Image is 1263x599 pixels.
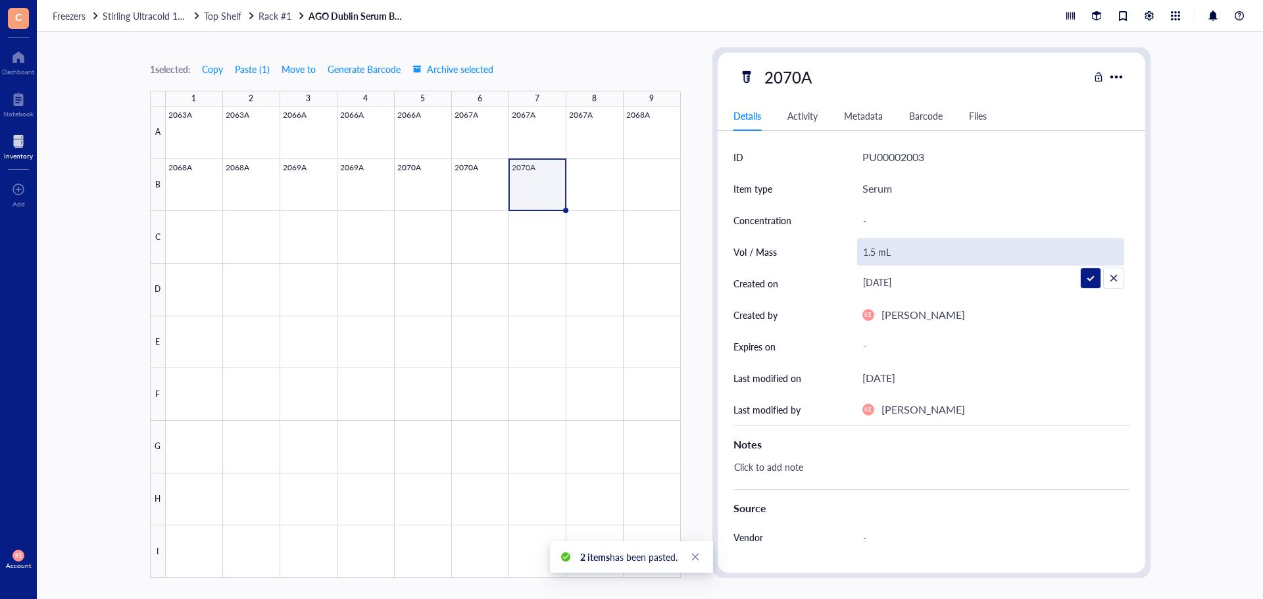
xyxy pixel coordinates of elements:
div: E [150,316,166,369]
div: A [150,107,166,159]
div: Serum [862,180,892,197]
div: - [857,335,1124,358]
b: 2 items [580,550,610,563]
div: Click to add note [728,458,1124,489]
div: Notebook [3,110,34,118]
a: Inventory [4,131,33,160]
span: KE [864,406,872,413]
span: Top Shelf [204,9,241,22]
span: close [691,552,700,562]
button: Archive selected [412,59,494,80]
span: KE [864,312,872,318]
div: 4 [363,90,368,107]
span: Move to [282,64,316,74]
div: 1 [191,90,196,107]
div: 9 [649,90,654,107]
div: Add [12,200,25,208]
div: B [150,159,166,212]
div: PU00002003 [862,149,924,166]
button: Move to [281,59,316,80]
div: Created by [733,308,778,322]
a: Stirling Ultracold 105UE [103,10,201,22]
span: Stirling Ultracold 105UE [103,9,200,22]
div: 8 [592,90,597,107]
div: 1 selected: [150,62,191,76]
div: 2 [249,90,253,107]
div: Barcode [909,108,943,123]
div: 7 [535,90,539,107]
div: Vendor [733,530,763,544]
div: Activity [787,108,818,123]
div: Created on [733,276,778,291]
div: G [150,421,166,473]
span: Rack #1 [259,9,291,22]
a: Close [688,550,703,564]
div: [DATE] [862,370,895,387]
div: Files [969,108,987,123]
div: ID [733,150,743,164]
span: Copy [202,64,223,74]
div: F [150,368,166,421]
div: Last modified on [733,371,801,385]
a: Top ShelfRack #1 [204,10,306,22]
div: Notes [733,437,1129,452]
div: Details [733,108,761,123]
div: Last modified by [733,402,801,417]
a: Freezers [53,10,100,22]
div: Concentration [733,213,791,228]
div: 5 [420,90,425,107]
div: Vol / Mass [733,245,777,259]
span: has been pasted. [580,550,678,563]
span: KE [15,552,22,559]
div: [PERSON_NAME] [881,306,965,323]
span: Generate Barcode [328,64,401,74]
div: Dashboard [2,68,35,76]
div: Account [6,562,32,569]
div: - [857,206,1124,234]
div: - [857,523,1124,551]
button: Paste (1) [234,59,270,80]
div: 3 [306,90,310,107]
div: 6 [478,90,482,107]
a: Dashboard [2,47,35,76]
button: Copy [201,59,224,80]
a: AGO Dublin Serum Box #3 [309,10,407,22]
div: Expires on [733,339,776,354]
div: H [150,473,166,526]
div: C [150,211,166,264]
div: Reference [733,562,774,576]
div: [PERSON_NAME] [881,401,965,418]
div: Source [733,500,1129,516]
div: 2070A [758,63,818,91]
div: Inventory [4,152,33,160]
span: Archive selected [412,64,493,74]
button: Generate Barcode [327,59,401,80]
div: I [150,525,166,578]
span: Freezers [53,9,86,22]
div: D [150,264,166,316]
div: - [857,555,1124,583]
div: [DATE] [857,272,1124,295]
div: Metadata [844,108,883,123]
span: C [15,9,22,25]
a: Notebook [3,89,34,118]
div: Item type [733,181,772,196]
